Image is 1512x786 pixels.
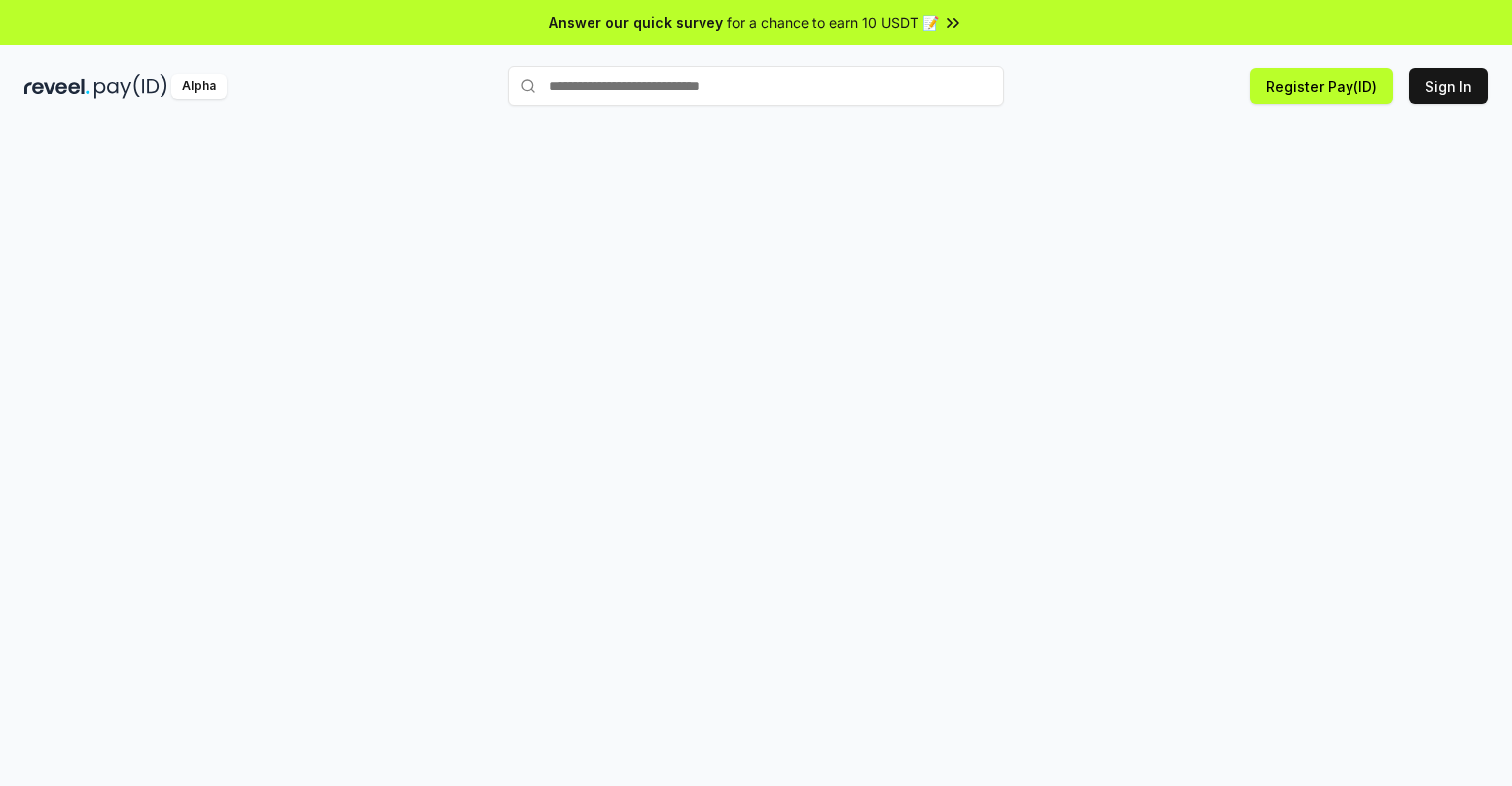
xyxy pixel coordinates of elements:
[1250,68,1393,104] button: Register Pay(ID)
[94,74,167,99] img: pay_id
[549,12,723,33] span: Answer our quick survey
[24,74,90,99] img: reveel_dark
[727,12,939,33] span: for a chance to earn 10 USDT 📝
[1409,68,1488,104] button: Sign In
[171,74,227,99] div: Alpha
